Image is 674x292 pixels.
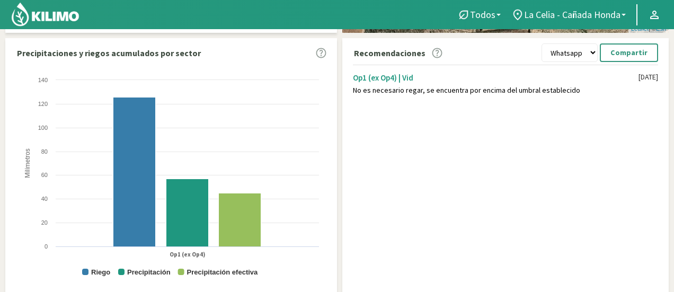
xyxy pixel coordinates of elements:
p: Recomendaciones [354,47,425,59]
text: 80 [41,148,48,155]
text: 0 [45,243,48,250]
img: Kilimo [11,2,80,27]
text: Precipitación [127,268,171,276]
text: 120 [38,101,48,107]
p: Compartir [610,47,648,59]
a: Leaflet [631,25,649,32]
text: 100 [38,125,48,131]
text: Riego [91,268,110,276]
div: No es necesario regar, se encuentra por encima del umbral establecido [353,86,638,95]
p: Precipitaciones y riegos acumulados por sector [17,47,201,59]
text: Op1 (ex Op4) [170,251,205,258]
button: Compartir [600,43,658,62]
text: Milímetros [24,149,31,178]
text: 60 [41,172,48,178]
text: 20 [41,219,48,226]
a: Esri [656,25,666,32]
text: 40 [41,196,48,202]
div: Op1 (ex Op4) | Vid [353,73,638,83]
span: Todos [470,9,495,20]
span: La Celia - Cañada Honda [524,9,620,20]
text: Precipitación efectiva [187,268,258,276]
text: 140 [38,77,48,83]
div: [DATE] [638,73,658,82]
